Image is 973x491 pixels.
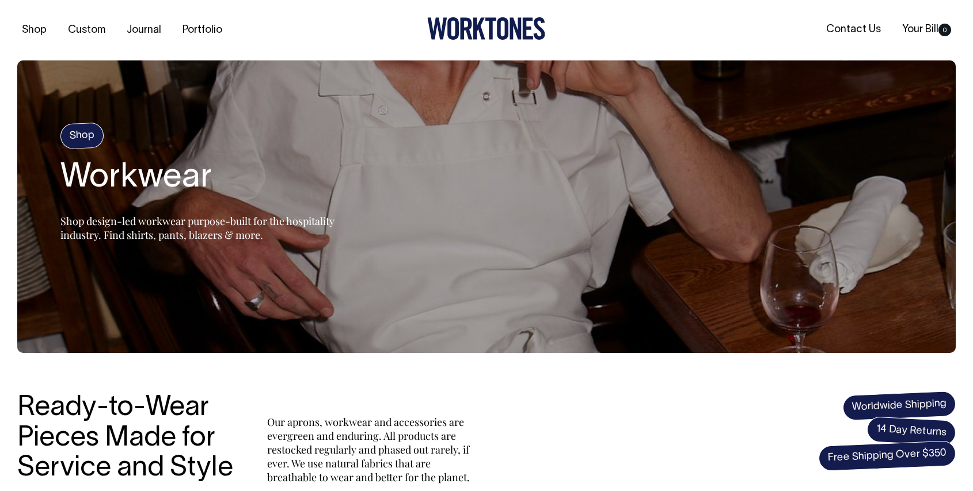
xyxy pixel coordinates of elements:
h4: Shop [60,122,104,149]
h2: Workwear [60,160,348,197]
a: Contact Us [822,20,885,39]
span: 14 Day Returns [866,416,956,446]
h3: Ready-to-Wear Pieces Made for Service and Style [17,393,242,484]
a: Journal [122,21,166,40]
span: Worldwide Shipping [842,391,956,421]
span: 0 [938,24,951,36]
span: Free Shipping Over $350 [818,440,956,471]
a: Your Bill0 [898,20,956,39]
a: Custom [63,21,110,40]
p: Our aprons, workwear and accessories are evergreen and enduring. All products are restocked regul... [267,415,474,484]
a: Portfolio [178,21,227,40]
span: Shop design-led workwear purpose-built for the hospitality industry. Find shirts, pants, blazers ... [60,214,335,242]
a: Shop [17,21,51,40]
